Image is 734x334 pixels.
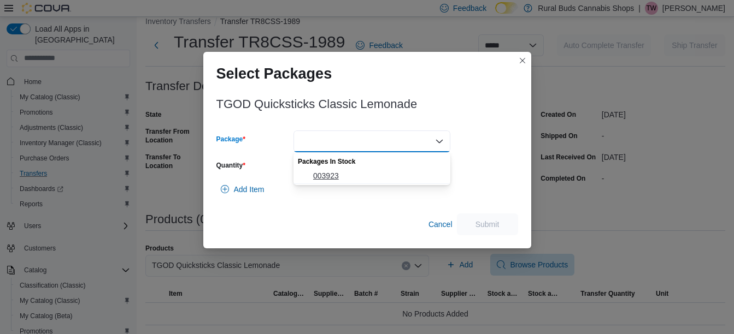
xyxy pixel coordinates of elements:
[435,137,444,146] button: Close list of options
[516,54,529,67] button: Closes this modal window
[216,65,332,82] h1: Select Packages
[216,98,418,111] h3: TGOD Quicksticks Classic Lemonade
[216,178,269,200] button: Add Item
[216,161,245,170] label: Quantity
[457,213,518,235] button: Submit
[424,213,457,235] button: Cancel
[216,135,245,144] label: Package
[293,152,450,168] div: Packages In Stock
[313,170,444,181] span: 003923
[428,219,453,230] span: Cancel
[293,152,450,184] div: Choose from the following options
[293,168,450,184] button: 003923
[234,184,265,195] span: Add Item
[475,219,500,230] span: Submit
